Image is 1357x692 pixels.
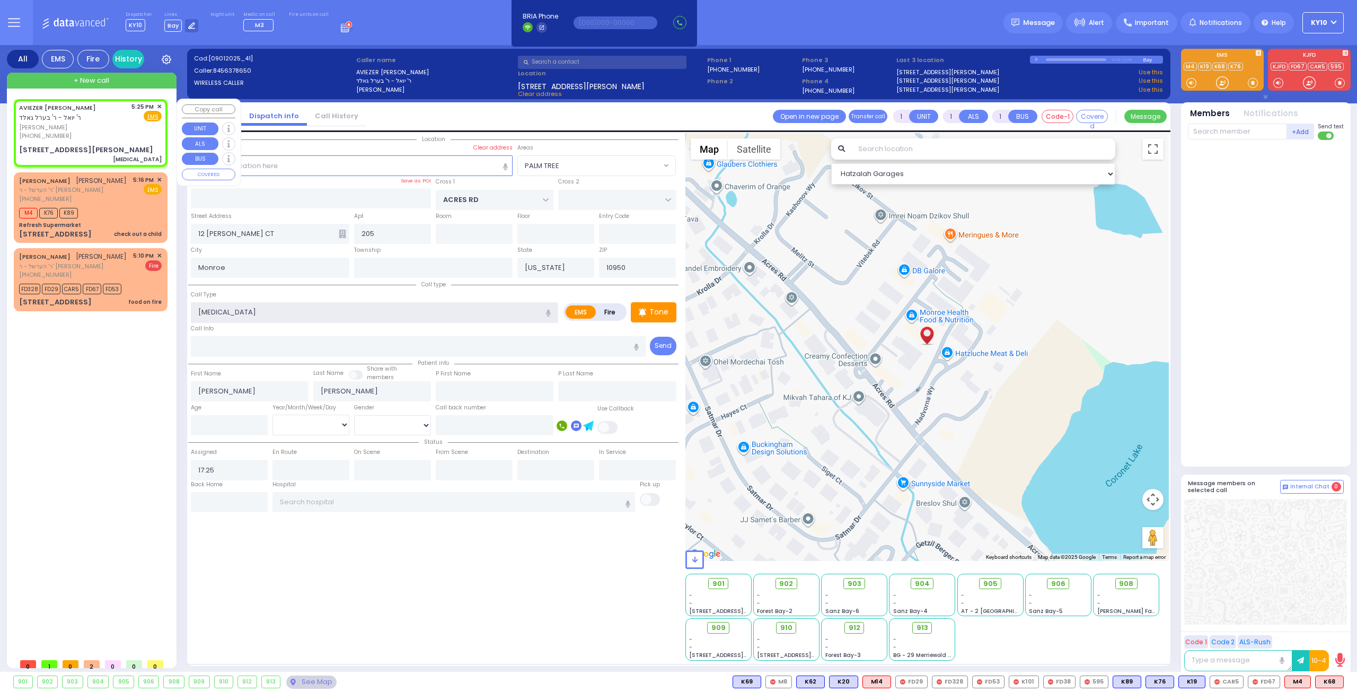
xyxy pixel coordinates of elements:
[517,448,549,457] label: Destination
[728,138,780,160] button: Show satellite imagery
[356,76,515,85] label: ר' יואל - ר' בערל גאלד
[1318,122,1344,130] span: Send text
[517,155,676,176] span: PALM TREE
[650,337,676,355] button: Send
[825,607,859,615] span: Sanz Bay-6
[1097,599,1100,607] span: -
[518,90,562,98] span: Clear address
[1284,676,1311,688] div: ALS
[417,135,451,143] span: Location
[133,176,154,184] span: 5:16 PM
[525,161,559,171] span: PALM TREE
[1280,480,1344,494] button: Internal Chat 0
[42,50,74,68] div: EMS
[517,212,530,221] label: Floor
[1212,63,1227,71] a: K68
[1178,676,1205,688] div: K19
[210,12,234,18] label: Night unit
[113,155,162,163] div: [MEDICAL_DATA]
[191,404,201,412] label: Age
[518,69,703,78] label: Location
[436,178,455,186] label: Cross 1
[757,651,857,659] span: [STREET_ADDRESS][PERSON_NAME]
[1145,676,1174,688] div: BLS
[1248,676,1280,688] div: FD67
[895,676,928,688] div: FD29
[688,547,723,561] img: Google
[518,56,686,69] input: Search a contact
[19,221,81,229] div: Refresh Supermarket
[19,186,127,195] span: ר' הערשל - ר' [PERSON_NAME]
[354,448,380,457] label: On Scene
[157,251,162,260] span: ✕
[354,246,381,255] label: Township
[937,679,942,685] img: red-radio-icon.svg
[7,50,39,68] div: All
[518,156,661,175] span: PALM TREE
[1048,679,1053,685] img: red-radio-icon.svg
[1142,527,1164,548] button: Drag Pegman onto the map to open Street View
[688,547,723,561] a: Open this area in Google Maps (opens a new window)
[1311,18,1327,28] span: KY10
[241,111,307,121] a: Dispatch info
[972,676,1004,688] div: FD53
[733,676,761,688] div: K69
[1076,110,1108,123] button: Covered
[1181,52,1264,60] label: EMS
[909,110,938,123] button: UNIT
[649,306,668,318] p: Tone
[1178,676,1205,688] div: BLS
[773,110,846,123] a: Open in new page
[113,676,134,688] div: 905
[1029,591,1032,599] span: -
[272,492,636,512] input: Search hospital
[893,651,953,659] span: BG - 29 Merriewold S.
[1190,108,1230,120] button: Members
[133,252,154,260] span: 5:10 PM
[802,86,854,94] label: [PHONE_NUMBER]
[191,448,217,457] label: Assigned
[105,660,121,668] span: 0
[893,599,896,607] span: -
[354,212,364,221] label: Apt
[19,270,72,279] span: [PHONE_NUMBER]
[640,480,660,489] label: Pick up
[182,153,218,165] button: BUS
[128,298,162,306] div: food on fire
[900,679,905,685] img: red-radio-icon.svg
[208,54,253,63] span: [09012025_41]
[157,176,162,185] span: ✕
[780,623,792,633] span: 910
[286,676,336,689] div: See map
[436,370,471,378] label: P First Name
[272,448,297,457] label: En Route
[194,54,353,63] label: Cad:
[862,676,891,688] div: M14
[147,113,158,121] u: EMS
[436,212,452,221] label: Room
[849,623,860,633] span: 912
[126,660,142,668] span: 0
[1210,635,1236,649] button: Code 2
[76,252,127,261] span: [PERSON_NAME]
[689,599,692,607] span: -
[862,676,891,688] div: ALS
[20,660,36,668] span: 0
[1315,676,1344,688] div: K68
[707,56,798,65] span: Phone 1
[356,68,515,77] label: AVIEZER [PERSON_NAME]
[802,65,854,73] label: [PHONE_NUMBER]
[518,81,645,90] span: [STREET_ADDRESS][PERSON_NAME]
[191,246,202,255] label: City
[1214,679,1220,685] img: red-radio-icon.svg
[164,12,199,18] label: Lines
[1184,63,1197,71] a: M4
[307,111,366,121] a: Call History
[1142,489,1164,510] button: Map camera controls
[802,77,893,86] span: Phone 4
[412,359,454,367] span: Patient info
[917,623,928,633] span: 913
[918,315,936,347] div: AVIEZER MORDCHE SCHWARTZ
[558,178,579,186] label: Cross 2
[38,676,58,688] div: 902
